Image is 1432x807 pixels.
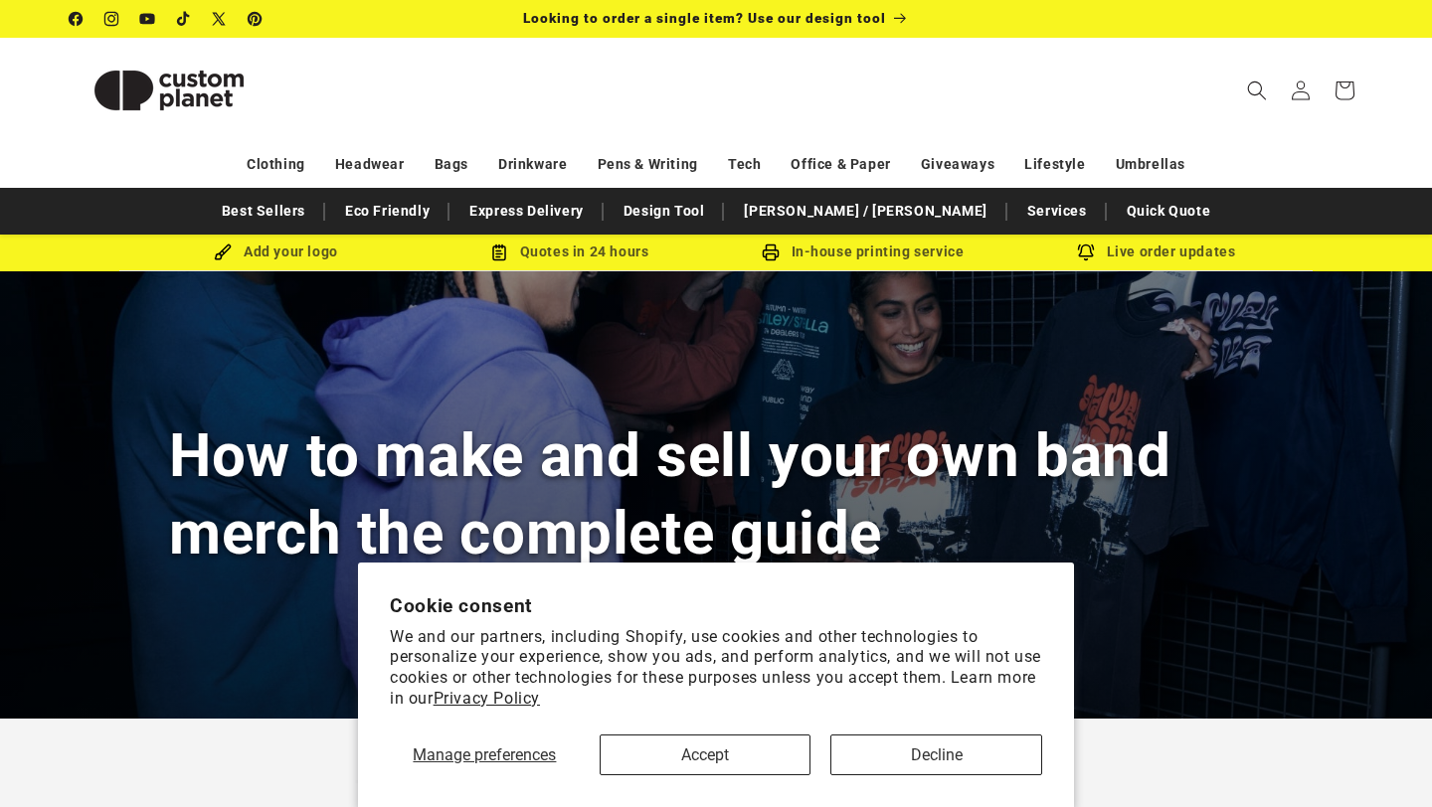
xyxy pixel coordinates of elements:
a: [PERSON_NAME] / [PERSON_NAME] [734,194,996,229]
a: Drinkware [498,147,567,182]
a: Clothing [247,147,305,182]
span: Manage preferences [413,745,556,764]
a: Giveaways [921,147,994,182]
a: Custom Planet [63,38,276,142]
h2: Thinking about selling your own band merchandise? [355,774,1077,806]
a: Design Tool [614,194,715,229]
img: In-house printing [762,243,780,261]
a: Headwear [335,147,405,182]
a: Privacy Policy [434,689,540,708]
a: Tech [728,147,761,182]
img: Brush Icon [214,243,232,261]
p: We and our partners, including Shopify, use cookies and other technologies to personalize your ex... [390,627,1042,710]
button: Manage preferences [390,734,580,775]
a: Bags [435,147,468,182]
h2: Cookie consent [390,594,1042,617]
a: Express Delivery [459,194,594,229]
a: Services [1017,194,1097,229]
a: Lifestyle [1024,147,1085,182]
div: Quotes in 24 hours [423,240,716,264]
h1: How to make and sell your own band merch the complete guide [169,417,1263,570]
a: Office & Paper [791,147,890,182]
a: Best Sellers [212,194,315,229]
img: Order updates [1077,243,1095,261]
img: Order Updates Icon [490,243,508,261]
div: Add your logo [129,240,423,264]
a: Pens & Writing [598,147,698,182]
img: Custom Planet [70,46,268,135]
a: Umbrellas [1116,147,1185,182]
summary: Search [1235,69,1279,112]
a: Eco Friendly [335,194,440,229]
div: In-house printing service [716,240,1009,264]
div: Live order updates [1009,240,1303,264]
span: Looking to order a single item? Use our design tool [523,10,886,26]
a: Quick Quote [1117,194,1221,229]
button: Accept [600,734,811,775]
button: Decline [830,734,1042,775]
